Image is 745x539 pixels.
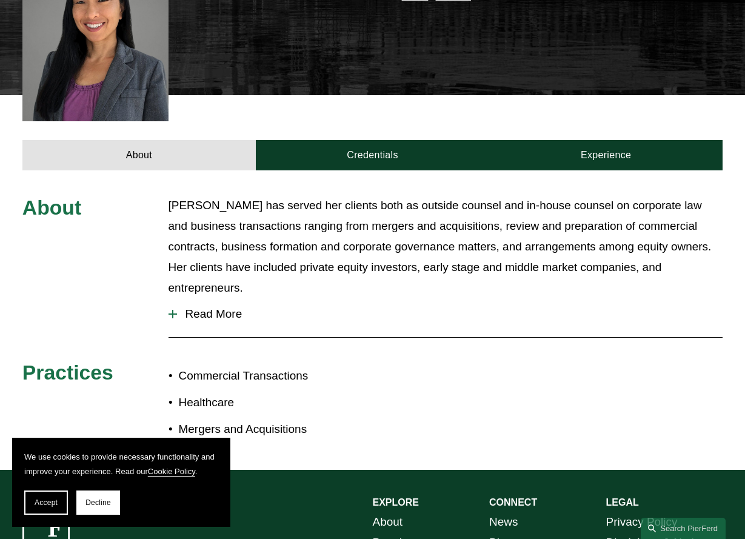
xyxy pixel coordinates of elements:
[12,438,230,527] section: Cookie banner
[22,361,113,384] span: Practices
[169,195,723,299] p: [PERSON_NAME] has served her clients both as outside counsel and in-house counsel on corporate la...
[179,392,373,413] p: Healthcare
[85,498,111,507] span: Decline
[177,307,723,321] span: Read More
[373,497,419,507] strong: EXPLORE
[148,467,195,476] a: Cookie Policy
[24,490,68,515] button: Accept
[256,140,489,170] a: Credentials
[489,140,723,170] a: Experience
[179,366,373,386] p: Commercial Transactions
[489,497,537,507] strong: CONNECT
[373,512,403,532] a: About
[606,497,639,507] strong: LEGAL
[179,419,373,440] p: Mergers and Acquisitions
[489,512,518,532] a: News
[76,490,120,515] button: Decline
[35,498,58,507] span: Accept
[24,450,218,478] p: We use cookies to provide necessary functionality and improve your experience. Read our .
[169,298,723,330] button: Read More
[22,196,81,219] span: About
[606,512,678,532] a: Privacy Policy
[22,140,256,170] a: About
[641,518,726,539] a: Search this site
